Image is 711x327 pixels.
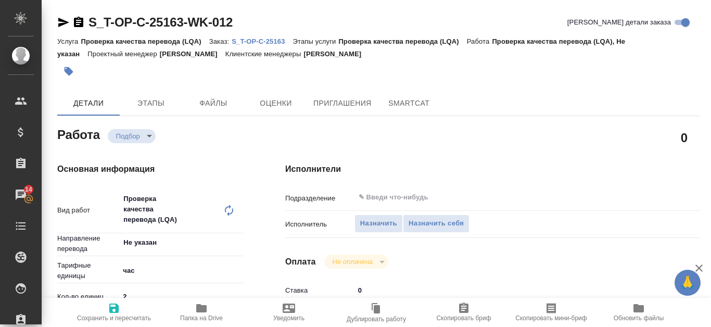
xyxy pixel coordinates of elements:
[209,37,232,45] p: Заказ:
[507,298,595,327] button: Скопировать мини-бриф
[108,129,156,143] div: Подбор
[126,97,176,110] span: Этапы
[251,97,301,110] span: Оценки
[354,283,665,298] input: ✎ Введи что-нибудь
[3,182,39,208] a: 14
[333,298,420,327] button: Дублировать работу
[57,292,119,302] p: Кол-во единиц
[293,37,339,45] p: Этапы услуги
[313,97,372,110] span: Приглашения
[436,315,491,322] span: Скопировать бриф
[77,315,151,322] span: Сохранить и пересчитать
[285,193,354,204] p: Подразделение
[57,124,100,143] h2: Работа
[225,50,304,58] p: Клиентские менеджеры
[675,270,701,296] button: 🙏
[567,17,671,28] span: [PERSON_NAME] детали заказа
[119,289,244,304] input: ✎ Введи что-нибудь
[119,262,244,280] div: час
[347,316,406,323] span: Дублировать работу
[70,298,158,327] button: Сохранить и пересчитать
[285,163,700,175] h4: Исполнители
[595,298,682,327] button: Обновить файлы
[57,233,119,254] p: Направление перевода
[679,272,696,294] span: 🙏
[681,129,688,146] h2: 0
[88,15,233,29] a: S_T-OP-C-25163-WK-012
[409,218,464,230] span: Назначить себя
[285,219,354,230] p: Исполнитель
[180,315,223,322] span: Папка на Drive
[285,285,354,296] p: Ставка
[273,315,304,322] span: Уведомить
[232,37,293,45] p: S_T-OP-C-25163
[354,215,403,233] button: Назначить
[87,50,159,58] p: Проектный менеджер
[338,37,466,45] p: Проверка качества перевода (LQA)
[232,36,293,45] a: S_T-OP-C-25163
[238,242,240,244] button: Open
[57,163,244,175] h4: Основная информация
[329,257,376,266] button: Не оплачена
[614,315,664,322] span: Обновить файлы
[420,298,507,327] button: Скопировать бриф
[403,215,469,233] button: Назначить себя
[285,256,316,268] h4: Оплата
[384,97,434,110] span: SmartCat
[81,37,209,45] p: Проверка качества перевода (LQA)
[188,97,238,110] span: Файлы
[160,50,225,58] p: [PERSON_NAME]
[72,16,85,29] button: Скопировать ссылку
[358,191,627,204] input: ✎ Введи что-нибудь
[158,298,245,327] button: Папка на Drive
[360,218,397,230] span: Назначить
[57,16,70,29] button: Скопировать ссылку для ЯМессенджера
[113,132,143,141] button: Подбор
[57,205,119,216] p: Вид работ
[57,60,80,83] button: Добавить тэг
[467,37,492,45] p: Работа
[57,260,119,281] p: Тарифные единицы
[515,315,587,322] span: Скопировать мини-бриф
[303,50,369,58] p: [PERSON_NAME]
[245,298,333,327] button: Уведомить
[659,196,662,198] button: Open
[57,37,81,45] p: Услуга
[64,97,113,110] span: Детали
[19,184,39,195] span: 14
[324,255,388,269] div: Подбор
